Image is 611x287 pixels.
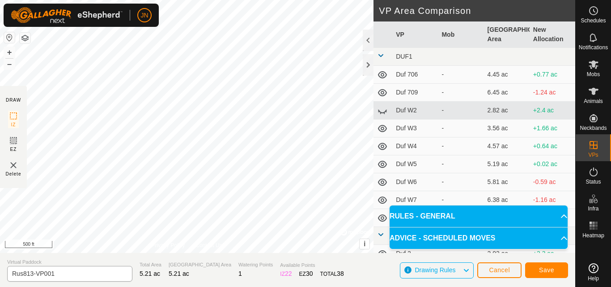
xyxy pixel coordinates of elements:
td: Duf W4 [392,137,438,155]
h2: VP Area Comparison [379,5,575,16]
span: [GEOGRAPHIC_DATA] Area [169,261,231,269]
div: - [441,195,480,205]
th: New Allocation [530,21,575,48]
td: Duf W3 [392,120,438,137]
span: Save [539,266,554,274]
td: +0.02 ac [530,155,575,173]
td: 5.19 ac [484,155,530,173]
td: +1.66 ac [530,120,575,137]
span: IZ [11,121,16,128]
td: 6.38 ac [484,191,530,209]
td: 2.82 ac [484,102,530,120]
td: 4.45 ac [484,66,530,84]
button: Reset Map [4,32,15,43]
div: - [441,106,480,115]
th: VP [392,21,438,48]
div: - [441,141,480,151]
span: EZ [10,146,17,153]
span: Neckbands [580,125,607,131]
div: - [441,88,480,97]
td: 4.57 ac [484,137,530,155]
div: DRAW [6,97,21,103]
th: [GEOGRAPHIC_DATA] Area [484,21,530,48]
div: EZ [299,269,313,278]
span: 5.21 ac [140,270,160,277]
span: ADVICE - SCHEDULED MOVES [390,233,495,244]
span: VPs [588,152,598,158]
span: 22 [285,270,292,277]
span: Drawing Rules [415,266,455,274]
span: DUF1 [396,53,412,60]
th: Mob [438,21,484,48]
td: +0.64 ac [530,137,575,155]
img: VP [8,160,19,171]
span: Status [586,179,601,184]
td: +0.77 ac [530,66,575,84]
span: 38 [337,270,344,277]
button: Cancel [477,262,522,278]
a: Help [576,260,611,285]
td: Duf 709 [392,84,438,102]
div: - [441,177,480,187]
button: – [4,59,15,69]
span: Mobs [587,72,600,77]
img: Gallagher Logo [11,7,123,23]
button: i [360,239,369,249]
td: Duf W6 [392,173,438,191]
span: Help [588,276,599,281]
span: 1 [238,270,242,277]
td: 3.56 ac [484,120,530,137]
td: Duf W5 [392,155,438,173]
span: i [364,240,365,248]
span: Schedules [581,18,606,23]
div: IZ [280,269,292,278]
td: Duf W7 [392,191,438,209]
td: 5.81 ac [484,173,530,191]
span: JN [140,11,148,20]
a: Privacy Policy [152,241,185,249]
span: Delete [6,171,21,177]
span: Cancel [489,266,510,274]
button: Map Layers [20,33,30,43]
p-accordion-header: ADVICE - SCHEDULED MOVES [390,227,568,249]
span: Virtual Paddock [7,258,132,266]
span: Notifications [579,45,608,50]
span: Heatmap [582,233,604,238]
td: +2.4 ac [530,102,575,120]
td: -1.16 ac [530,191,575,209]
td: -1.24 ac [530,84,575,102]
td: Duf 706 [392,66,438,84]
span: Watering Points [238,261,273,269]
td: -0.59 ac [530,173,575,191]
div: - [441,70,480,79]
td: Duf W2 [392,102,438,120]
span: 30 [306,270,313,277]
p-accordion-header: RULES - GENERAL [390,206,568,227]
div: - [441,124,480,133]
a: Contact Us [195,241,222,249]
div: TOTAL [320,269,344,278]
span: Total Area [140,261,161,269]
span: RULES - GENERAL [390,211,455,222]
td: 6.45 ac [484,84,530,102]
button: + [4,47,15,58]
span: 5.21 ac [169,270,189,277]
span: Infra [588,206,598,211]
span: Available Points [280,261,344,269]
button: Save [525,262,568,278]
div: - [441,159,480,169]
span: Animals [584,99,603,104]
